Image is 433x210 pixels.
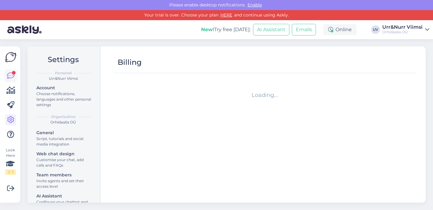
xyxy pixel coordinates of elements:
[34,171,94,190] a: Team membersInvite agents and set their access level
[201,26,251,33] div: Try free [DATE]:
[246,2,264,8] span: Enable
[55,70,72,76] b: Personal
[292,24,316,35] button: Emails
[218,12,234,18] a: HERE
[34,150,94,169] a: Web chat designCustomise your chat, add calls and FAQs
[36,130,91,136] div: General
[253,24,289,35] button: AI Assistant
[36,172,91,178] div: Team members
[36,157,91,168] div: Customise your chat, add calls and FAQs
[382,25,423,30] div: Urr&Nurr Viimsi
[36,178,91,189] div: Invite agents and set their access level
[5,147,16,175] div: Look Here
[371,25,380,34] div: UV
[36,193,91,199] div: AI Assistant
[116,91,413,99] div: Loading...
[32,76,94,81] div: Urr&Nurr Viimsi
[34,129,94,148] a: GeneralScript, tutorials and social media integration
[32,120,94,125] div: Orhidaalia OÜ
[382,25,429,35] a: Urr&Nurr ViimsiOrhidaalia OÜ
[382,30,423,35] div: Orhidaalia OÜ
[36,91,91,108] div: Choose notifications, languages and other personal settings
[36,151,91,157] div: Web chat design
[51,114,76,120] b: Organization
[36,136,91,147] div: Script, tutorials and social media integration
[5,169,16,175] div: 2 / 3
[5,51,17,63] img: Askly Logo
[323,24,357,35] div: Online
[118,57,142,68] div: Billing
[34,84,94,109] a: AccountChoose notifications, languages and other personal settings
[201,27,214,32] b: New!
[32,54,94,65] h2: Settings
[36,85,91,91] div: Account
